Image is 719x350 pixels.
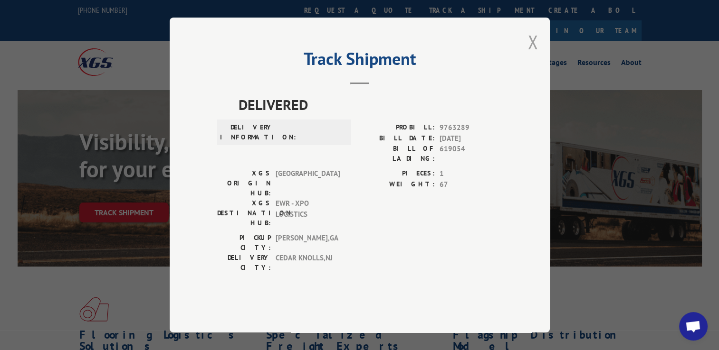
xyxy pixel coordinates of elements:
label: DELIVERY INFORMATION: [220,122,274,142]
span: [DATE] [440,133,502,144]
span: 1 [440,168,502,179]
span: [GEOGRAPHIC_DATA] [276,168,340,198]
span: EWR - XPO LOGISTICS [276,198,340,228]
label: WEIGHT: [360,179,435,190]
label: PROBILL: [360,122,435,133]
span: [PERSON_NAME] , GA [276,233,340,253]
a: Open chat [679,312,708,341]
label: PICKUP CITY: [217,233,271,253]
label: XGS ORIGIN HUB: [217,168,271,198]
span: 9763289 [440,122,502,133]
button: Close modal [527,29,538,55]
span: 619054 [440,144,502,164]
label: PIECES: [360,168,435,179]
span: 67 [440,179,502,190]
span: DELIVERED [239,94,502,115]
label: BILL DATE: [360,133,435,144]
h2: Track Shipment [217,52,502,70]
label: DELIVERY CITY: [217,253,271,273]
label: XGS DESTINATION HUB: [217,198,271,228]
span: CEDAR KNOLLS , NJ [276,253,340,273]
label: BILL OF LADING: [360,144,435,164]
